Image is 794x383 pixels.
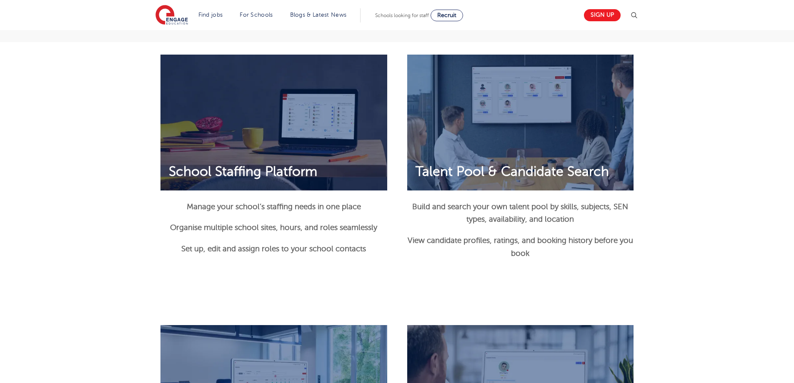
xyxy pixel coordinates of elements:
[408,236,633,258] span: View candidate profiles, ratings, and booking history before you book
[375,13,429,18] span: Schools looking for staff
[407,164,617,180] span: Talent Pool & Candidate Search
[584,9,621,21] a: Sign up
[181,245,366,253] strong: Set up, edit and assign roles to your school contacts
[187,203,361,211] strong: Manage your school’s staffing needs in one place
[198,12,223,18] a: Find jobs
[160,55,387,190] img: School Staffing Platform
[412,203,628,224] strong: Build and search your own talent pool by skills, subjects, SEN types, availability, and location
[437,12,456,18] span: Recruit
[431,10,463,21] a: Recruit
[155,5,188,26] img: Engage Education
[240,12,273,18] a: For Schools
[407,55,634,190] img: Talent Pool & Candidate Search
[160,164,326,180] span: School Staffing Platform
[290,12,347,18] a: Blogs & Latest News
[170,223,377,232] strong: Organise multiple school sites, hours, and roles seamlessly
